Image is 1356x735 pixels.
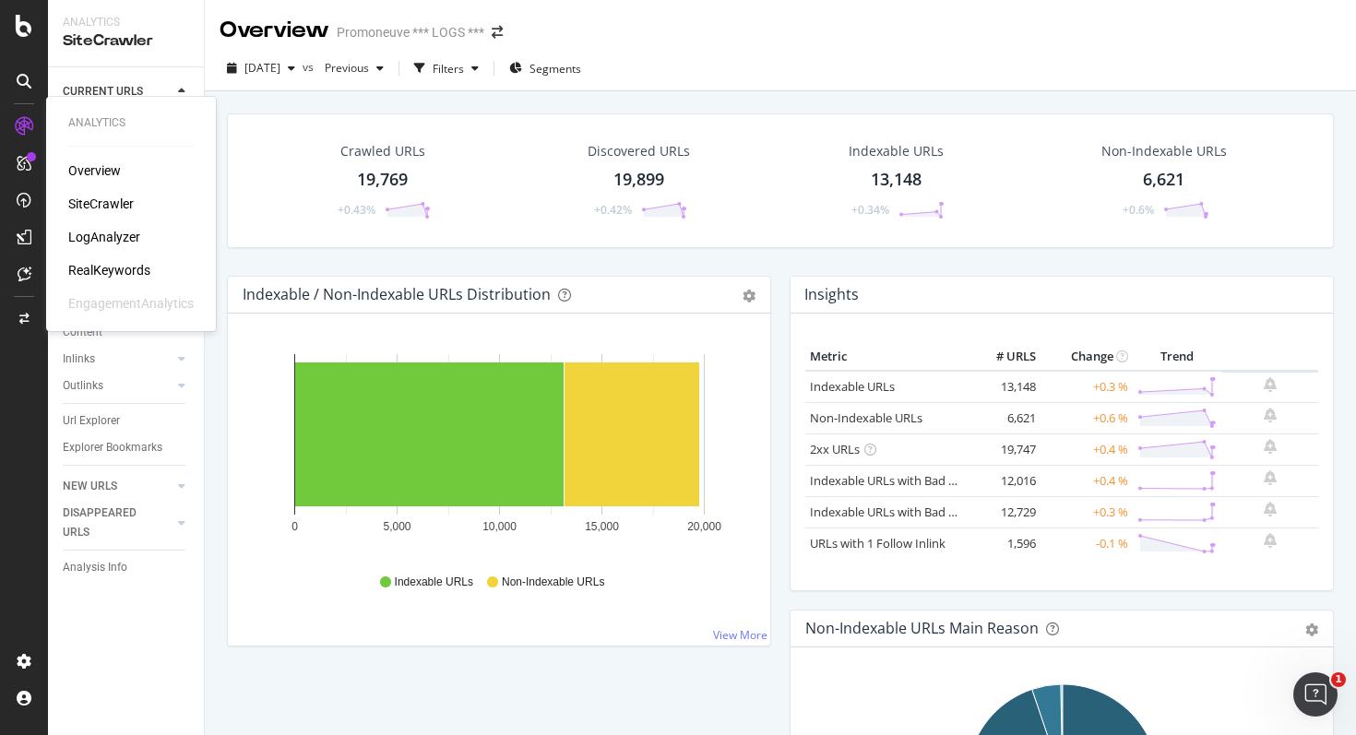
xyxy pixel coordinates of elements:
[1264,470,1277,485] div: bell-plus
[1264,502,1277,516] div: bell-plus
[810,472,964,489] a: Indexable URLs with Bad H1
[63,477,172,496] a: NEW URLS
[291,520,298,533] text: 0
[613,168,664,192] div: 19,899
[63,350,172,369] a: Inlinks
[1041,371,1133,403] td: +0.3 %
[1143,168,1184,192] div: 6,621
[743,290,755,302] div: gear
[63,350,95,369] div: Inlinks
[407,53,486,83] button: Filters
[1264,439,1277,454] div: bell-plus
[805,619,1039,637] div: Non-Indexable URLs Main Reason
[1264,533,1277,548] div: bell-plus
[433,61,464,77] div: Filters
[63,504,156,542] div: DISAPPEARED URLS
[804,282,859,307] h4: Insights
[244,60,280,76] span: 2025 Sep. 30th
[1041,528,1133,559] td: -0.1 %
[317,53,391,83] button: Previous
[810,378,895,395] a: Indexable URLs
[63,376,103,396] div: Outlinks
[63,82,143,101] div: CURRENT URLS
[1123,202,1154,218] div: +0.6%
[63,15,189,30] div: Analytics
[482,520,517,533] text: 10,000
[1133,343,1221,371] th: Trend
[63,438,162,457] div: Explorer Bookmarks
[713,627,767,643] a: View More
[1264,377,1277,392] div: bell-plus
[68,115,194,131] div: Analytics
[338,202,375,218] div: +0.43%
[243,343,755,557] svg: A chart.
[63,323,191,342] a: Content
[585,520,619,533] text: 15,000
[810,504,1011,520] a: Indexable URLs with Bad Description
[63,30,189,52] div: SiteCrawler
[68,228,140,246] a: LogAnalyzer
[63,411,191,431] a: Url Explorer
[810,441,860,457] a: 2xx URLs
[967,433,1041,465] td: 19,747
[63,82,172,101] a: CURRENT URLS
[502,575,604,590] span: Non-Indexable URLs
[63,558,127,577] div: Analysis Info
[395,575,473,590] span: Indexable URLs
[340,142,425,160] div: Crawled URLs
[1041,496,1133,528] td: +0.3 %
[687,520,721,533] text: 20,000
[967,496,1041,528] td: 12,729
[810,535,946,551] a: URLs with 1 Follow Inlink
[967,343,1041,371] th: # URLS
[1264,408,1277,422] div: bell-plus
[1305,623,1318,636] div: gear
[529,61,581,77] span: Segments
[967,402,1041,433] td: 6,621
[317,60,369,76] span: Previous
[805,343,967,371] th: Metric
[1041,343,1133,371] th: Change
[63,438,191,457] a: Explorer Bookmarks
[1041,402,1133,433] td: +0.6 %
[63,504,172,542] a: DISAPPEARED URLS
[63,477,117,496] div: NEW URLS
[383,520,410,533] text: 5,000
[1293,672,1338,717] iframe: Intercom live chat
[967,465,1041,496] td: 12,016
[220,53,303,83] button: [DATE]
[243,285,551,303] div: Indexable / Non-Indexable URLs Distribution
[849,142,944,160] div: Indexable URLs
[357,168,408,192] div: 19,769
[851,202,889,218] div: +0.34%
[1331,672,1346,687] span: 1
[303,59,317,75] span: vs
[1041,465,1133,496] td: +0.4 %
[1101,142,1227,160] div: Non-Indexable URLs
[502,53,589,83] button: Segments
[63,323,102,342] div: Content
[220,15,329,46] div: Overview
[68,261,150,279] a: RealKeywords
[594,202,632,218] div: +0.42%
[967,371,1041,403] td: 13,148
[588,142,690,160] div: Discovered URLs
[63,376,172,396] a: Outlinks
[871,168,922,192] div: 13,148
[1041,433,1133,465] td: +0.4 %
[810,409,922,426] a: Non-Indexable URLs
[492,26,503,39] div: arrow-right-arrow-left
[967,528,1041,559] td: 1,596
[63,558,191,577] a: Analysis Info
[68,294,194,313] div: EngagementAnalytics
[63,411,120,431] div: Url Explorer
[68,195,134,213] a: SiteCrawler
[68,161,121,180] a: Overview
